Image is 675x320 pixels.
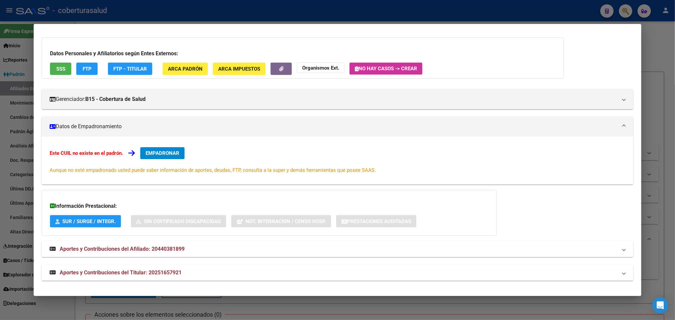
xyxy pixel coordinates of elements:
span: Prestaciones Auditadas [347,218,411,224]
strong: B15 - Cobertura de Salud [85,95,146,103]
button: Sin Certificado Discapacidad [131,215,226,227]
span: SUR / SURGE / INTEGR. [62,218,116,224]
span: Sin Certificado Discapacidad [144,218,221,224]
span: Aunque no esté empadronado usted puede saber información de aportes, deudas, FTP, consulta a la s... [50,167,376,173]
mat-panel-title: Datos de Empadronamiento [50,123,617,131]
button: No hay casos -> Crear [349,63,422,75]
h3: Datos Personales y Afiliatorios según Entes Externos: [50,50,556,58]
button: ARCA Padrón [163,63,208,75]
span: ARCA Padrón [168,66,203,72]
mat-expansion-panel-header: Datos de Empadronamiento [42,117,633,137]
div: Datos de Empadronamiento [42,137,633,184]
button: Prestaciones Auditadas [336,215,416,227]
h3: Información Prestacional: [50,202,488,210]
span: ARCA Impuestos [218,66,260,72]
button: EMPADRONAR [140,147,185,159]
mat-expansion-panel-header: Aportes y Contribuciones del Titular: 20251657921 [42,265,633,281]
mat-expansion-panel-header: Gerenciador:B15 - Cobertura de Salud [42,89,633,109]
div: Open Intercom Messenger [652,297,668,313]
span: Aportes y Contribuciones del Afiliado: 20440381899 [60,246,185,252]
button: ARCA Impuestos [213,63,266,75]
span: Not. Internacion / Censo Hosp. [246,218,326,224]
mat-expansion-panel-header: Aportes y Contribuciones del Afiliado: 20440381899 [42,241,633,257]
span: No hay casos -> Crear [355,66,417,72]
button: SSS [50,63,71,75]
button: FTP [76,63,98,75]
strong: Organismos Ext. [302,65,339,71]
mat-panel-title: Gerenciador: [50,95,617,103]
button: FTP - Titular [108,63,152,75]
span: FTP [83,66,92,72]
span: EMPADRONAR [146,150,179,156]
span: SSS [56,66,65,72]
button: Not. Internacion / Censo Hosp. [231,215,331,227]
button: Organismos Ext. [297,63,344,73]
strong: Este CUIL no existe en el padrón. [50,150,123,156]
span: Aportes y Contribuciones del Titular: 20251657921 [60,269,182,276]
button: SUR / SURGE / INTEGR. [50,215,121,227]
span: FTP - Titular [113,66,147,72]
